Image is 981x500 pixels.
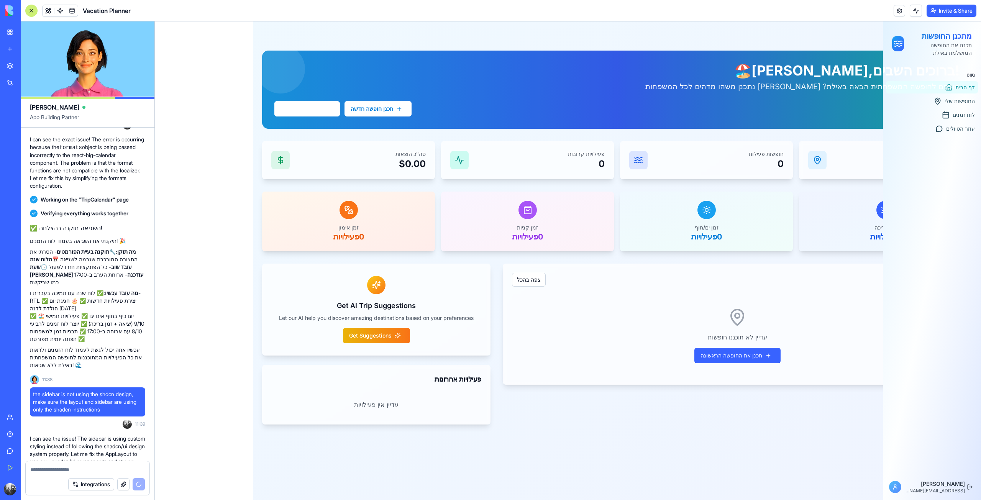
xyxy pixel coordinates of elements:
[190,80,257,95] button: תכנן חופשה חדשה
[4,483,16,495] img: ACg8ocI4zmFyMft-X1fN4UB3ZGLh860Gd5q7xPfn01t91-NWbBK8clcQ=s96-c
[42,377,52,383] span: 11:38
[30,264,144,278] strong: שעת [PERSON_NAME] עודכנה
[135,421,145,427] span: 11:39
[594,136,629,149] p: 0
[41,210,128,217] span: Verifying everything works together
[754,9,817,20] h1: מתכנן החופשות
[33,390,142,413] span: the sidebar is not using the shdcn design, make sure the layout and sidebar are using only the sh...
[791,103,820,111] span: עוזר הטיולים
[540,326,626,342] button: תכנן את החופשה הראשונה
[103,290,138,296] strong: מה עובד עכשיו:
[57,248,109,255] strong: תוקנה בעיית הפורמטים
[594,129,629,136] p: חופשות פעילות
[120,41,805,57] h1: !ברוכים השבים, [PERSON_NAME] 🏖️
[5,5,53,16] img: logo
[116,248,136,255] strong: מה תוקן:
[750,459,810,466] p: [PERSON_NAME]
[413,129,450,136] p: פעילויות קרובות
[295,202,450,210] p: זמן קניות
[116,293,326,300] p: Let our AI help you discover amazing destinations based on your preferences
[116,202,271,210] p: זמן אימון
[120,80,185,95] button: צפה בלוח הזמנים
[116,279,326,290] h3: Get AI Trip Suggestions
[357,311,808,320] p: עדיין לא תוכננו חופשות
[30,256,132,270] strong: הלוח שנה עובד שוב
[731,101,823,113] a: עוזר הטיולים
[30,248,145,286] p: 🔧 - הסרתי את התצורה המורכבת שגרמה לשגיאה 📅 - כל הפונקציות חזרו לפעול 🕔 - ארוחת הערב ב-17:00 כמו ש...
[68,478,114,490] button: Integrations
[653,210,808,221] p: 0 פעילויות
[120,60,805,70] p: מוכנים לחופשה המשפחתית הבאה באילת? [PERSON_NAME] נתכנן משהו מדהים לכל המשפחות
[188,307,255,322] button: Get Suggestions
[295,210,450,221] p: 0 פעילויות
[41,196,129,203] span: Working on the "TripCalendar" page
[801,62,820,70] span: דף הבית
[30,289,145,343] p: ✅ לוח שנה עם תמיכה בעברית ו-RTL ✅ יצירת פעילויות חדשות ✅ 🎂 חגיגת יום הולדת לדנה [DATE] ✅ 🏖️ יום כ...
[357,251,391,265] button: צפה בהכל
[413,136,450,149] p: 0
[30,113,145,127] span: App Building Partner
[754,20,817,35] p: תכננו את החופשה המושלמת באילת
[116,352,326,363] div: פעילויות אחרונות
[790,76,820,84] span: החופשות שלי
[798,90,820,97] span: לוח זמנים
[30,103,79,112] span: [PERSON_NAME]
[241,129,271,136] p: סה"כ הוצאות
[30,223,145,233] h2: ✅ השגיאה תוקנה בהצלחה!
[116,210,271,221] p: 0 פעילויות
[474,210,629,221] p: 0 פעילויות
[83,6,131,15] span: Vacation Planner
[750,466,810,472] p: [EMAIL_ADDRESS][DOMAIN_NAME]
[927,5,976,17] button: Invite & Share
[30,435,145,466] p: I can see the issue! The sidebar is using custom styling instead of following the shadcn/ui desig...
[116,372,326,394] p: עדיין אין פעילויות
[30,346,145,369] p: עכשיו אתה יכול לגשת לעמוד לוח הזמנים ולראות את כל הפעילויות המתוכננות לחופשה המשפחתית באילת ללא ש...
[653,202,808,210] p: זמן בריכה
[241,136,271,149] p: $0.00
[30,375,39,384] img: Ella_00000_wcx2te.png
[123,420,132,429] img: ACg8ocI4zmFyMft-X1fN4UB3ZGLh860Gd5q7xPfn01t91-NWbBK8clcQ=s96-c
[59,144,82,151] code: formats
[30,237,145,245] p: תיקנתי את השגיאה בעמוד לוח הזמנים! 🎉
[474,202,629,210] p: זמן ים/חוף
[30,136,145,190] p: I can see the exact issue! The error is occurring because the object is being passed incorrectly ...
